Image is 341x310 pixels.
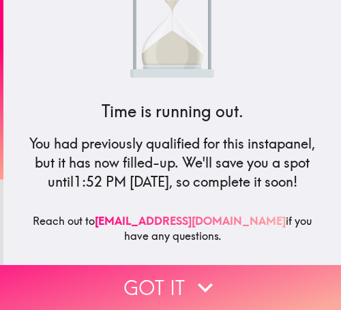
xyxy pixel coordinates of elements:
h4: Time is running out. [102,100,243,123]
h5: You had previously qualified for this instapanel, but it has now filled-up. We'll save you a spot... [20,134,325,191]
h6: Reach out to if you have any questions. [20,213,325,255]
span: 1:52 PM [DATE] [74,173,169,190]
a: [EMAIL_ADDRESS][DOMAIN_NAME] [95,214,286,228]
